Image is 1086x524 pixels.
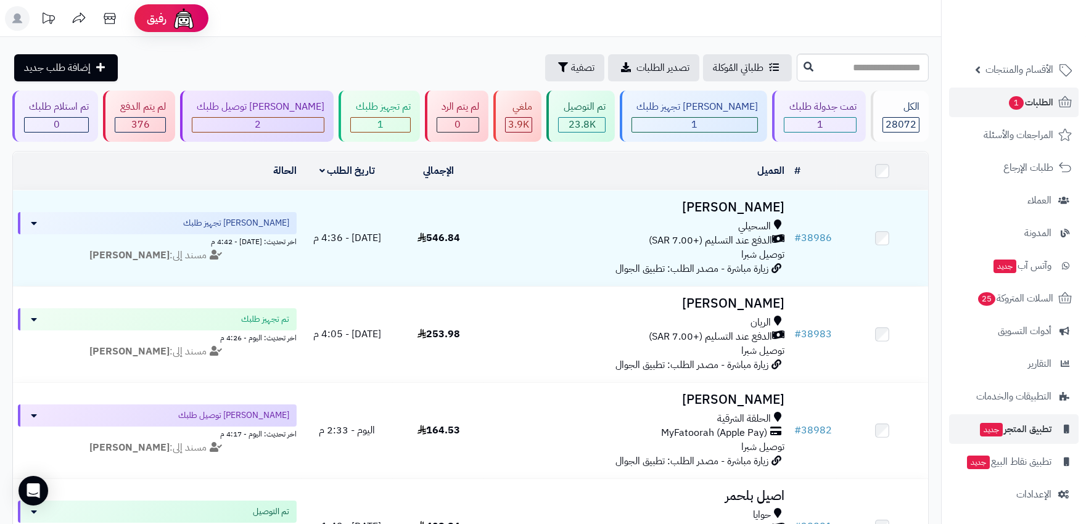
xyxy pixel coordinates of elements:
h3: [PERSON_NAME] [489,297,784,311]
div: تم التوصيل [558,100,605,114]
span: حوايا [753,508,771,522]
img: logo-2.png [1002,9,1074,35]
a: تطبيق نقاط البيعجديد [949,447,1079,477]
span: الدفع عند التسليم (+7.00 SAR) [649,234,772,248]
div: مسند إلى: [9,441,306,455]
a: الإعدادات [949,480,1079,509]
a: #38983 [794,327,832,342]
div: 1 [784,118,855,132]
span: توصيل شبرا [741,247,784,262]
a: تاريخ الطلب [319,163,376,178]
div: 1 [632,118,757,132]
a: تم استلام طلبك 0 [10,91,101,142]
span: 23.8K [569,117,596,132]
span: 1 [817,117,823,132]
a: طلباتي المُوكلة [703,54,792,81]
div: تم استلام طلبك [24,100,89,114]
span: زيارة مباشرة - مصدر الطلب: تطبيق الجوال [615,261,768,276]
div: [PERSON_NAME] توصيل طلبك [192,100,324,114]
a: العميل [757,163,784,178]
span: 0 [455,117,461,132]
span: تصدير الطلبات [636,60,689,75]
span: تصفية [571,60,594,75]
div: 0 [437,118,479,132]
span: الإعدادات [1016,486,1051,503]
span: الطلبات [1008,94,1053,111]
span: 1 [1008,96,1024,110]
a: تمت جدولة طلبك 1 [770,91,868,142]
div: مسند إلى: [9,248,306,263]
a: تطبيق المتجرجديد [949,414,1079,444]
a: تصدير الطلبات [608,54,699,81]
span: رفيق [147,11,167,26]
span: 0 [54,117,60,132]
div: اخر تحديث: [DATE] - 4:42 م [18,234,297,247]
span: التقارير [1028,355,1051,372]
a: لم يتم الدفع 376 [101,91,177,142]
a: التطبيقات والخدمات [949,382,1079,411]
span: # [794,231,801,245]
a: المدونة [949,218,1079,248]
span: أدوات التسويق [998,322,1051,340]
strong: [PERSON_NAME] [89,440,170,455]
a: ملغي 3.9K [491,91,544,142]
div: 3863 [506,118,532,132]
img: ai-face.png [171,6,196,31]
div: Open Intercom Messenger [19,476,48,506]
span: تطبيق نقاط البيع [966,453,1051,470]
div: ملغي [505,100,532,114]
a: # [794,163,800,178]
div: الكل [882,100,919,114]
span: طلبات الإرجاع [1003,159,1053,176]
span: تطبيق المتجر [979,420,1051,438]
a: طلبات الإرجاع [949,153,1079,182]
a: العملاء [949,186,1079,215]
span: المراجعات والأسئلة [984,126,1053,144]
span: وآتس آب [992,257,1051,274]
div: مسند إلى: [9,345,306,359]
span: الريان [751,316,771,330]
span: السلات المتروكة [977,290,1053,307]
a: أدوات التسويق [949,316,1079,346]
span: السحيلي [738,219,771,234]
a: [PERSON_NAME] توصيل طلبك 2 [178,91,336,142]
span: 28072 [886,117,916,132]
div: لم يتم الدفع [115,100,165,114]
a: #38986 [794,231,832,245]
a: تحديثات المنصة [33,6,64,34]
a: الطلبات1 [949,88,1079,117]
a: تم التوصيل 23.8K [544,91,617,142]
span: 546.84 [418,231,460,245]
span: توصيل شبرا [741,343,784,358]
a: تم تجهيز طلبك 1 [336,91,422,142]
a: المراجعات والأسئلة [949,120,1079,150]
div: 23828 [559,118,604,132]
div: لم يتم الرد [437,100,479,114]
h3: [PERSON_NAME] [489,393,784,407]
span: توصيل شبرا [741,440,784,454]
strong: [PERSON_NAME] [89,248,170,263]
a: السلات المتروكة25 [949,284,1079,313]
div: تمت جدولة طلبك [784,100,856,114]
span: [DATE] - 4:36 م [313,231,381,245]
span: 1 [377,117,384,132]
span: 1 [691,117,697,132]
div: اخر تحديث: اليوم - 4:17 م [18,427,297,440]
span: زيارة مباشرة - مصدر الطلب: تطبيق الجوال [615,454,768,469]
span: العملاء [1027,192,1051,209]
span: 3.9K [508,117,529,132]
span: طلباتي المُوكلة [713,60,763,75]
div: 0 [25,118,88,132]
span: 376 [131,117,150,132]
span: تم التوصيل [253,506,289,518]
span: [PERSON_NAME] توصيل طلبك [178,409,289,422]
a: #38982 [794,423,832,438]
div: 376 [115,118,165,132]
span: زيارة مباشرة - مصدر الطلب: تطبيق الجوال [615,358,768,372]
h3: [PERSON_NAME] [489,200,784,215]
span: جديد [980,423,1003,436]
span: جديد [993,260,1016,273]
span: جديد [967,456,990,469]
button: تصفية [545,54,604,81]
span: 25 [977,292,996,306]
